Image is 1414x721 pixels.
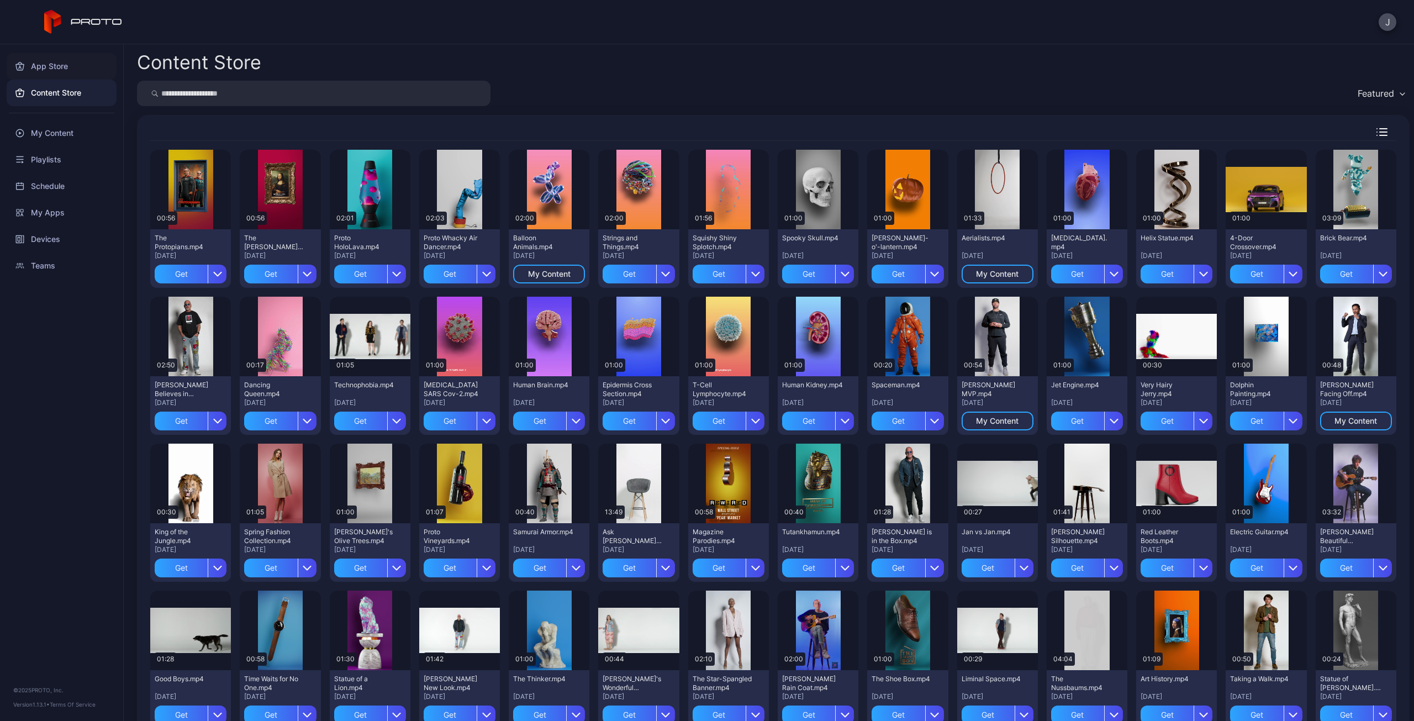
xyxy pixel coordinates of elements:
div: [DATE] [1051,398,1123,407]
div: [DATE] [334,251,406,260]
div: [DATE] [1230,398,1302,407]
div: The Protopians.mp4 [155,234,215,251]
button: Get [155,412,226,430]
div: Jan vs Jan.mp4 [962,528,1022,536]
div: Get [782,412,835,430]
button: Get [782,265,854,283]
button: Get [155,265,226,283]
button: Get [1051,559,1123,577]
div: My Content [1334,417,1377,425]
div: Howie Mandel is in the Box.mp4 [872,528,932,545]
a: Terms Of Service [50,701,96,708]
div: [DATE] [513,545,585,554]
div: [DATE] [872,545,943,554]
div: Get [693,265,746,283]
div: [DATE] [1320,692,1392,701]
div: Proto Whacky Air Dancer.mp4 [424,234,484,251]
div: Get [1051,412,1104,430]
div: Get [513,412,566,430]
button: Get [424,412,495,430]
div: Proto Vineyards.mp4 [424,528,484,545]
div: Aerialists.mp4 [962,234,1022,243]
div: [DATE] [1320,398,1392,407]
div: Get [693,559,746,577]
div: Helix Statue.mp4 [1141,234,1201,243]
div: [DATE] [244,398,316,407]
div: Get [1230,412,1283,430]
div: Spooky Skull.mp4 [782,234,843,243]
a: Schedule [7,173,117,199]
div: Get [513,559,566,577]
div: [DATE] [1230,545,1302,554]
div: Get [424,265,477,283]
div: Squishy Shiny Splotch.mp4 [693,234,753,251]
div: Red Leather Boots.mp4 [1141,528,1201,545]
div: Teams [7,252,117,279]
div: Devices [7,226,117,252]
div: [DATE] [693,251,764,260]
div: Get [1051,265,1104,283]
button: Get [872,559,943,577]
div: Get [244,412,297,430]
div: [DATE] [782,692,854,701]
div: [DATE] [334,545,406,554]
div: [DATE] [244,692,316,701]
div: The Nussbaums.mp4 [1051,675,1112,692]
div: [DATE] [603,251,674,260]
div: Balloon Animals.mp4 [513,234,574,251]
div: T-Cell Lymphocyte.mp4 [693,381,753,398]
div: [DATE] [244,545,316,554]
div: Get [424,412,477,430]
a: Playlists [7,146,117,173]
div: [DATE] [962,251,1033,260]
div: Very Hairy Jerry.mp4 [1141,381,1201,398]
div: [DATE] [603,398,674,407]
div: Spring Fashion Collection.mp4 [244,528,305,545]
div: Get [334,265,387,283]
div: [DATE] [1320,251,1392,260]
button: Get [424,559,495,577]
div: Van Gogh's Olive Trees.mp4 [334,528,395,545]
div: [DATE] [1051,545,1123,554]
button: Get [1141,265,1212,283]
button: My Content [962,412,1033,430]
div: Human Kidney.mp4 [782,381,843,390]
button: Get [782,559,854,577]
div: [DATE] [244,251,316,260]
button: Get [872,412,943,430]
button: Get [244,412,316,430]
div: [DATE] [693,545,764,554]
div: Human Brain.mp4 [513,381,574,390]
button: My Content [962,265,1033,283]
button: Get [334,559,406,577]
div: [DATE] [782,398,854,407]
div: Get [872,559,925,577]
div: Featured [1358,88,1394,99]
div: Magazine Parodies.mp4 [693,528,753,545]
div: King of the Jungle.mp4 [155,528,215,545]
div: [DATE] [334,692,406,701]
div: Get [1230,265,1283,283]
div: Get [962,559,1015,577]
div: [DATE] [1051,251,1123,260]
button: Get [244,265,316,283]
div: Get [1051,559,1104,577]
div: [DATE] [1320,545,1392,554]
div: [DATE] [424,545,495,554]
div: Get [1141,559,1194,577]
a: My Apps [7,199,117,226]
div: Ryan Pollie's Rain Coat.mp4 [782,675,843,692]
button: Get [1230,265,1302,283]
div: Good Boys.mp4 [155,675,215,683]
div: Albert Pujols MVP.mp4 [962,381,1022,398]
div: The Thinker.mp4 [513,675,574,683]
div: Proto HoloLava.mp4 [334,234,395,251]
div: [DATE] [155,692,226,701]
div: Content Store [137,53,261,72]
div: Liminal Space.mp4 [962,675,1022,683]
div: Billy Morrison's Beautiful Disaster.mp4 [1320,528,1381,545]
div: Jack-o'-lantern.mp4 [872,234,932,251]
div: Spaceman.mp4 [872,381,932,390]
